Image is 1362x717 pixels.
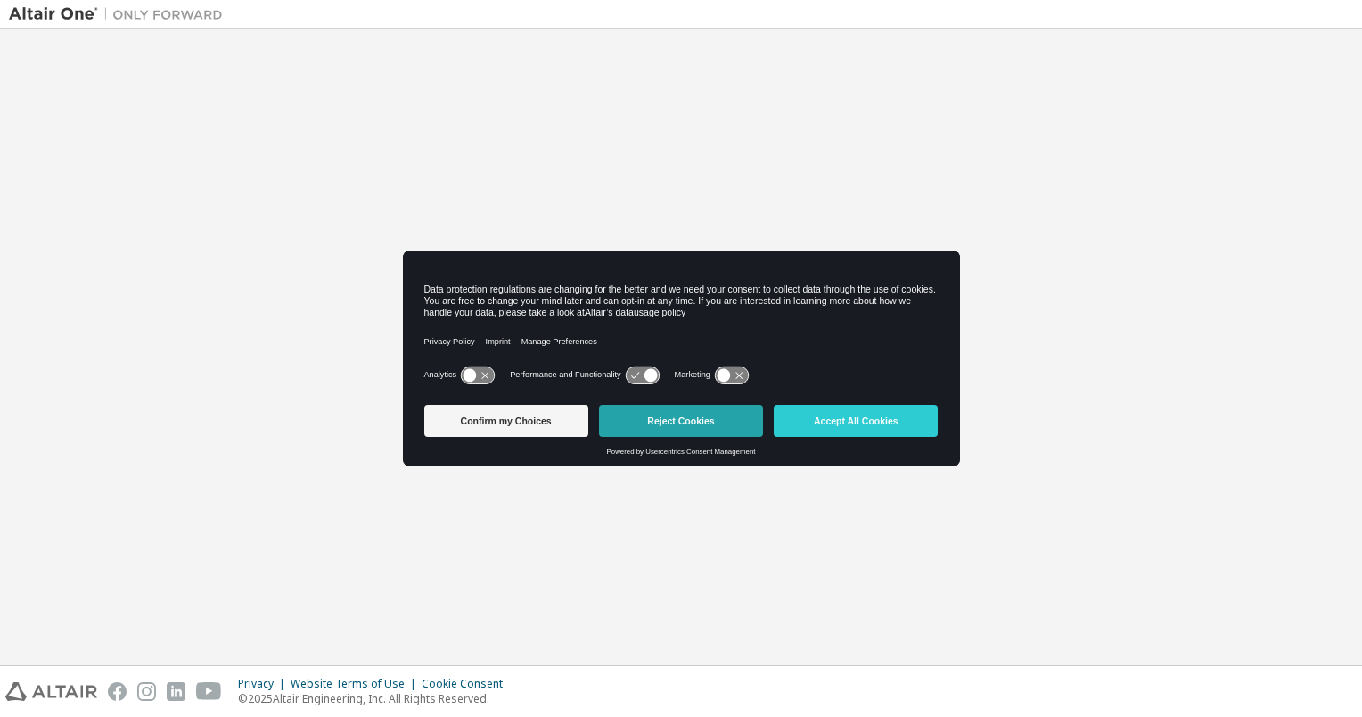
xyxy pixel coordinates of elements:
div: Privacy [238,677,291,691]
p: © 2025 Altair Engineering, Inc. All Rights Reserved. [238,691,513,706]
img: instagram.svg [137,682,156,701]
img: linkedin.svg [167,682,185,701]
img: facebook.svg [108,682,127,701]
div: Cookie Consent [422,677,513,691]
div: Website Terms of Use [291,677,422,691]
img: Altair One [9,5,232,23]
img: altair_logo.svg [5,682,97,701]
img: youtube.svg [196,682,222,701]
